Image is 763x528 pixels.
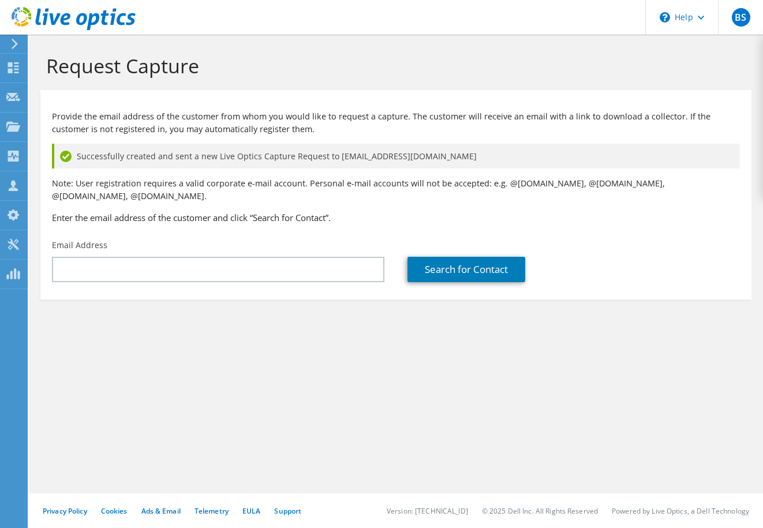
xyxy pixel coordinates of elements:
a: Privacy Policy [43,506,87,516]
h3: Enter the email address of the customer and click “Search for Contact”. [52,211,740,224]
a: Search for Contact [407,257,525,282]
span: Successfully created and sent a new Live Optics Capture Request to [EMAIL_ADDRESS][DOMAIN_NAME] [77,150,477,163]
a: Ads & Email [141,506,181,516]
li: Powered by Live Optics, a Dell Technology [612,506,749,516]
li: Version: [TECHNICAL_ID] [387,506,468,516]
li: © 2025 Dell Inc. All Rights Reserved [482,506,598,516]
span: BS [732,8,750,27]
label: Email Address [52,239,107,251]
a: Support [274,506,301,516]
p: Note: User registration requires a valid corporate e-mail account. Personal e-mail accounts will ... [52,177,740,203]
a: EULA [242,506,260,516]
h1: Request Capture [46,54,740,78]
a: Cookies [101,506,128,516]
p: Provide the email address of the customer from whom you would like to request a capture. The cust... [52,110,740,136]
svg: \n [660,12,670,23]
a: Telemetry [195,506,229,516]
